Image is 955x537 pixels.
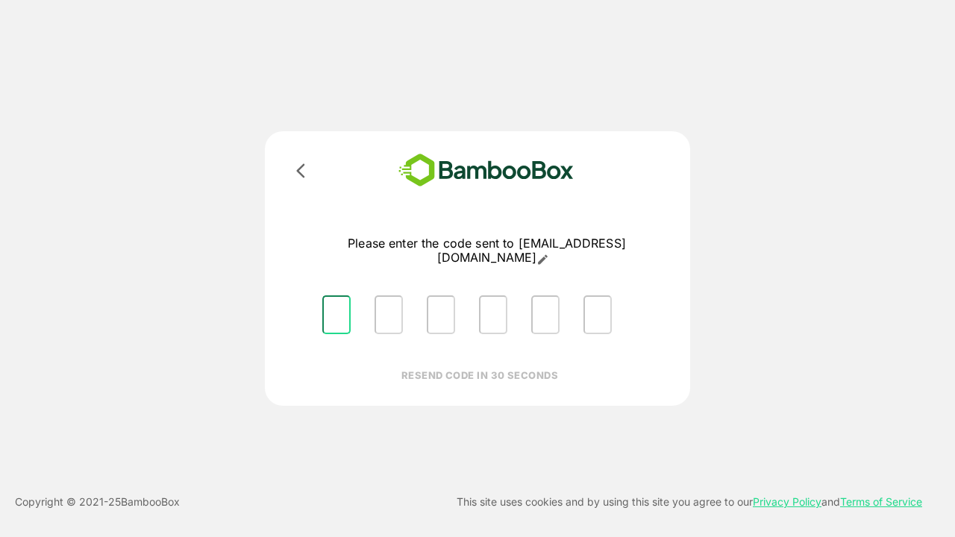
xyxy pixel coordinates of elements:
input: Please enter OTP character 6 [583,295,612,334]
input: Please enter OTP character 2 [375,295,403,334]
input: Please enter OTP character 5 [531,295,560,334]
input: Please enter OTP character 1 [322,295,351,334]
input: Please enter OTP character 4 [479,295,507,334]
img: bamboobox [377,149,595,192]
p: Please enter the code sent to [EMAIL_ADDRESS][DOMAIN_NAME] [310,236,663,266]
p: This site uses cookies and by using this site you agree to our and [457,493,922,511]
a: Privacy Policy [753,495,821,508]
a: Terms of Service [840,495,922,508]
p: Copyright © 2021- 25 BambooBox [15,493,180,511]
input: Please enter OTP character 3 [427,295,455,334]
